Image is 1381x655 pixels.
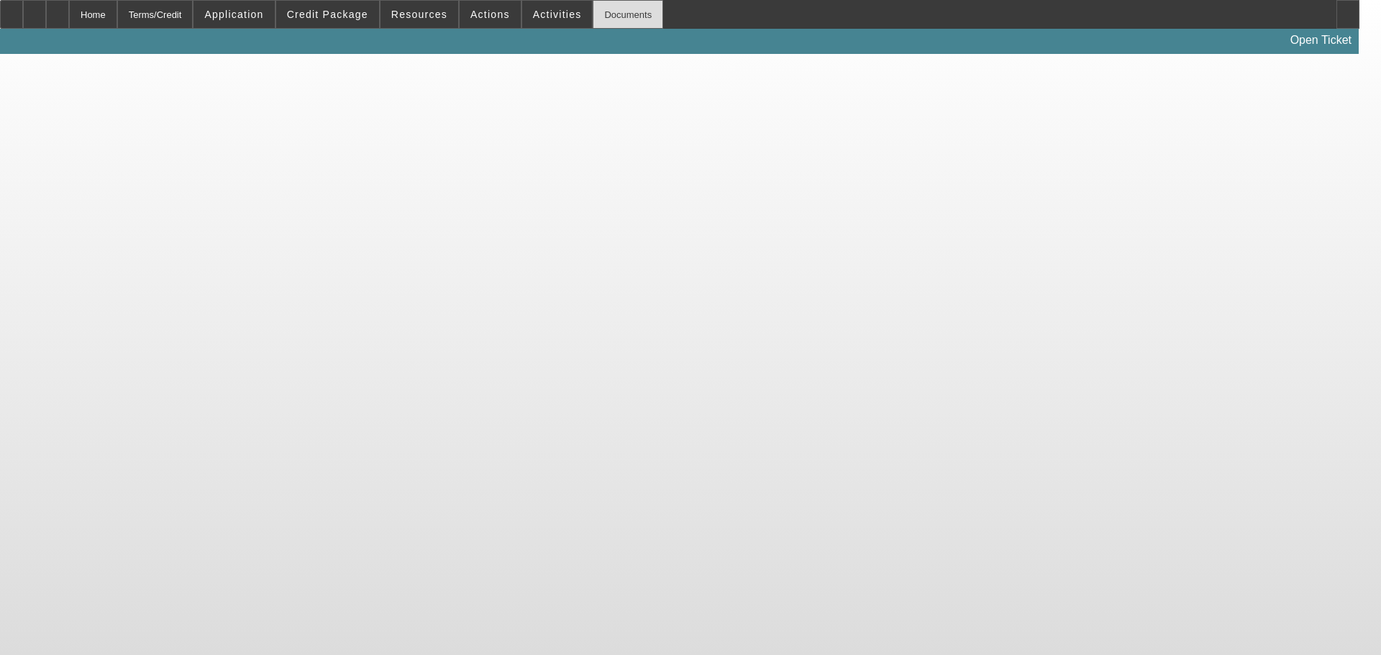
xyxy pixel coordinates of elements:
[470,9,510,20] span: Actions
[276,1,379,28] button: Credit Package
[380,1,458,28] button: Resources
[533,9,582,20] span: Activities
[193,1,274,28] button: Application
[522,1,593,28] button: Activities
[1285,28,1357,52] a: Open Ticket
[287,9,368,20] span: Credit Package
[204,9,263,20] span: Application
[460,1,521,28] button: Actions
[391,9,447,20] span: Resources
